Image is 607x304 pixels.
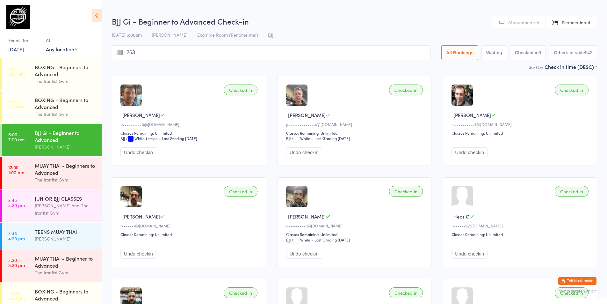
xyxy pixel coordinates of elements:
div: Checked in [389,287,423,298]
button: Undo checkin [452,249,488,259]
div: Classes Remaining: Unlimited [286,232,425,237]
span: [DATE] 6:00am [112,32,142,38]
time: 4:30 - 5:30 pm [8,257,25,268]
span: Example Room (Rename me!) [197,32,258,38]
button: Undo checkin [120,147,156,157]
button: Waiting [481,45,507,60]
div: BJJ [120,136,125,141]
img: image1711315592.png [286,186,307,207]
div: MUAY THAI - Beginners to Advanced [35,162,96,176]
span: [PERSON_NAME] [288,112,326,118]
button: Checked in9 [510,45,546,60]
div: The Ironfist Gym [35,176,96,183]
div: [PERSON_NAME] and The Ironfist Gym [35,202,96,217]
div: Classes Remaining: Unlimited [452,130,590,136]
div: BJJ [286,136,291,141]
div: 942 [585,50,592,55]
a: 6:00 -7:00 amBJJ Gi - Beginner to Advanced[PERSON_NAME] [2,124,102,156]
a: 4:30 -5:30 pmMUAY THAI - Beginner to AdvancedThe Ironfist Gym [2,249,102,282]
div: Checked in [389,186,423,197]
span: [PERSON_NAME] [288,213,326,220]
div: Checked in [224,287,257,298]
div: Any location [46,46,77,53]
label: Sort by [529,64,543,70]
span: [PERSON_NAME] [453,112,491,118]
div: Classes Remaining: Unlimited [452,232,590,237]
div: BOXING - Beginners to Advanced [35,63,96,78]
div: Check in time (DESC) [545,63,597,70]
button: how to secure with pin [559,289,596,293]
div: Checked in [224,85,257,95]
div: The Ironfist Gym [35,269,96,276]
a: 5:00 -6:00 amBOXING - Beginners to AdvancedThe Ironfist Gym [2,58,102,90]
div: 9 [539,50,541,55]
div: [PERSON_NAME] [35,143,96,151]
span: / White 1 stripe – Last Grading [DATE] [126,136,197,141]
span: Manual search [508,19,539,26]
img: image1685746445.png [120,186,142,207]
div: Checked in [555,287,589,298]
a: 3:45 -4:30 pmTEENS MUAY THAI[PERSON_NAME] [2,223,102,249]
div: The Ironfist Gym [35,110,96,118]
input: Search [112,45,431,60]
span: Heps G [453,213,469,220]
a: 12:00 -1:00 pmMUAY THAI - Beginners to AdvancedThe Ironfist Gym [2,157,102,189]
a: 3:45 -4:30 pmJUNIOR BJJ CLASSES[PERSON_NAME] and The Ironfist Gym [2,189,102,222]
div: Events for [8,35,40,46]
div: BOXING - Beginners to Advanced [35,96,96,110]
div: Classes Remaining: Unlimited [286,130,425,136]
time: 5:00 - 6:00 am [8,66,25,76]
div: Checked in [389,85,423,95]
time: 3:45 - 4:30 pm [8,231,25,241]
button: Exit kiosk mode [558,277,596,285]
a: [DATE] [8,46,24,53]
button: All Bookings [441,45,478,60]
div: r•••••••••••4@[DOMAIN_NAME] [452,122,590,127]
div: Classes Remaining: Unlimited [120,232,259,237]
img: image1694415958.png [452,85,473,106]
div: [PERSON_NAME] [35,235,96,242]
time: 3:45 - 4:30 pm [8,197,25,208]
a: 6:00 -7:00 amBOXING - Beginners to AdvancedThe Ironfist Gym [2,91,102,123]
span: Scanner input [562,19,590,26]
span: / White – Last Grading [DATE] [292,237,350,242]
div: The Ironfist Gym [35,78,96,85]
time: 6:00 - 7:00 am [8,99,25,109]
img: image1712049436.png [120,85,142,106]
span: [PERSON_NAME] [122,112,160,118]
div: Checked in [555,85,589,95]
div: JUNIOR BJJ CLASSES [35,195,96,202]
div: p••••••••••0@[DOMAIN_NAME] [120,122,259,127]
time: 12:00 - 1:00 pm [8,165,24,175]
div: r••••••s@[DOMAIN_NAME] [120,223,259,228]
time: 6:00 - 7:00 am [8,132,25,142]
div: a•••••••••r@[DOMAIN_NAME] [286,223,425,228]
img: The Ironfist Gym [6,5,30,29]
button: Others in style942 [549,45,597,60]
time: 4:30 - 5:30 pm [8,290,25,300]
div: Classes Remaining: Unlimited [120,130,259,136]
span: [PERSON_NAME] [152,32,187,38]
span: BJJ [268,32,273,38]
div: BJJ Gi - Beginner to Advanced [35,129,96,143]
span: [PERSON_NAME] [122,213,160,220]
div: h••••••9@[DOMAIN_NAME] [452,223,590,228]
div: BOXING - Beginners to Advanced [35,288,96,302]
h2: BJJ Gi - Beginner to Advanced Check-in [112,16,597,26]
div: TEENS MUAY THAI [35,228,96,235]
span: / White – Last Grading [DATE] [292,136,350,141]
button: Undo checkin [286,147,322,157]
img: image1724024354.png [286,85,307,106]
div: Checked in [224,186,257,197]
button: Undo checkin [120,249,156,259]
button: Undo checkin [286,249,322,259]
div: Checked in [555,186,589,197]
div: g••••••••••••••s@[DOMAIN_NAME] [286,122,425,127]
div: MUAY THAI - Beginner to Advanced [35,255,96,269]
button: Undo checkin [452,147,488,157]
div: BJJ [286,237,291,242]
div: At [46,35,77,46]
